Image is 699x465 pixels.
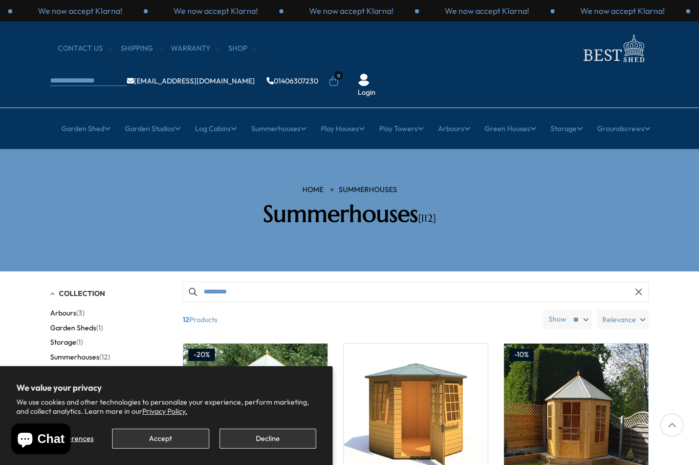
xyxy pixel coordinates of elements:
[251,116,307,141] a: Summerhouses
[171,44,221,54] a: Warranty
[50,309,76,318] span: Arbours
[602,310,636,329] span: Relevance
[173,5,258,16] p: We now accept Klarna!
[220,429,316,449] button: Decline
[309,5,394,16] p: We now accept Klarna!
[188,349,215,361] div: -20%
[551,116,583,141] a: Storage
[99,353,110,362] span: (12)
[419,5,555,16] div: 3 / 3
[597,116,650,141] a: Groundscrews
[38,5,122,16] p: We now accept Klarna!
[577,32,649,65] img: logo
[228,44,257,54] a: Shop
[302,185,323,195] a: HOME
[12,5,148,16] div: 3 / 3
[555,5,690,16] div: 1 / 3
[509,349,534,361] div: -10%
[59,289,105,298] span: Collection
[148,5,283,16] div: 1 / 3
[96,324,103,332] span: (1)
[112,429,209,449] button: Accept
[121,44,163,54] a: Shipping
[339,185,397,195] a: Summerhouses
[50,306,84,321] button: Arbours (3)
[16,397,316,416] p: We use cookies and other technologies to personalize your experience, perform marketing, and coll...
[321,116,365,141] a: Play Houses
[16,383,316,393] h2: We value your privacy
[485,116,536,141] a: Green Houses
[549,314,566,325] label: Show
[179,310,539,329] span: Products
[204,200,495,228] h2: Summerhouses
[125,116,181,141] a: Garden Studios
[58,44,113,54] a: CONTACT US
[8,424,74,457] inbox-online-store-chat: Shopify online store chat
[50,338,76,347] span: Storage
[50,335,83,350] button: Storage (1)
[76,309,84,318] span: (3)
[379,116,424,141] a: Play Towers
[329,76,339,87] a: 0
[267,77,318,84] a: 01406307230
[50,353,99,362] span: Summerhouses
[438,116,470,141] a: Arbours
[76,338,83,347] span: (1)
[61,116,111,141] a: Garden Shed
[358,74,370,86] img: User Icon
[445,5,529,16] p: We now accept Klarna!
[418,212,436,225] span: [112]
[183,282,649,302] input: Search products
[50,350,110,365] button: Summerhouses (12)
[334,71,343,80] span: 0
[50,324,96,332] span: Garden Sheds
[358,88,376,98] a: Login
[183,310,189,329] b: 12
[50,365,80,379] button: Timber (1)
[50,321,103,335] button: Garden Sheds (1)
[597,310,649,329] label: Relevance
[580,5,665,16] p: We now accept Klarna!
[127,77,255,84] a: [EMAIL_ADDRESS][DOMAIN_NAME]
[283,5,419,16] div: 2 / 3
[195,116,237,141] a: Log Cabins
[142,407,187,416] a: Privacy Policy.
